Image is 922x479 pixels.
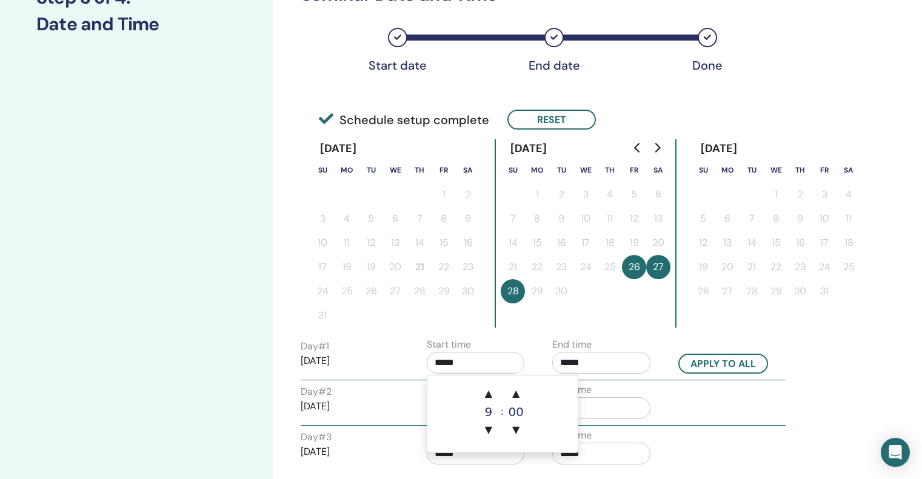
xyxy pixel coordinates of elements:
button: 28 [501,279,525,303]
button: 23 [456,255,480,279]
span: Schedule setup complete [319,111,489,129]
button: 2 [456,182,480,206]
button: 5 [359,206,383,231]
button: 23 [788,255,812,279]
button: 19 [359,255,383,279]
button: 9 [549,206,573,231]
button: 6 [383,206,407,231]
button: 22 [764,255,788,279]
span: ▲ [504,382,528,406]
p: [DATE] [301,444,399,459]
th: Monday [715,158,740,182]
button: 22 [432,255,456,279]
button: 25 [598,255,622,279]
button: 11 [837,206,861,231]
button: 13 [646,206,670,231]
p: [DATE] [301,354,399,368]
th: Wednesday [764,158,788,182]
th: Monday [335,158,359,182]
button: 18 [837,231,861,255]
button: Go to previous month [628,136,647,160]
button: 2 [788,182,812,206]
div: 9 [476,406,501,418]
th: Saturday [837,158,861,182]
button: 16 [549,231,573,255]
th: Wednesday [573,158,598,182]
button: 8 [432,206,456,231]
button: 10 [573,206,598,231]
button: 13 [383,231,407,255]
button: 21 [407,255,432,279]
span: ▼ [476,418,501,442]
div: [DATE] [310,139,367,158]
button: 19 [691,255,715,279]
div: Start date [367,58,428,73]
button: 10 [310,231,335,255]
button: 16 [788,231,812,255]
label: Start time [427,337,471,352]
button: 8 [525,206,549,231]
button: 31 [812,279,837,303]
button: 26 [691,279,715,303]
div: Done [677,58,738,73]
button: 7 [407,206,432,231]
th: Friday [432,158,456,182]
button: 3 [812,182,837,206]
th: Tuesday [740,158,764,182]
button: 15 [764,231,788,255]
button: 17 [812,231,837,255]
button: 31 [310,303,335,328]
div: [DATE] [501,139,557,158]
button: 20 [383,255,407,279]
button: 14 [407,231,432,255]
button: 20 [715,255,740,279]
button: 7 [740,206,764,231]
label: Day # 3 [301,430,332,444]
button: 14 [501,231,525,255]
button: 28 [407,279,432,303]
button: 7 [501,206,525,231]
label: Day # 2 [301,385,332,399]
div: Open Intercom Messenger [881,438,910,467]
button: 16 [456,231,480,255]
button: 15 [525,231,549,255]
button: Reset [507,110,596,130]
button: 27 [715,279,740,303]
button: 14 [740,231,764,255]
div: : [501,382,504,442]
th: Thursday [598,158,622,182]
button: 25 [335,279,359,303]
h3: Date and Time [36,13,236,35]
button: 21 [501,255,525,279]
button: 24 [310,279,335,303]
th: Thursday [407,158,432,182]
th: Tuesday [359,158,383,182]
label: Day # 1 [301,339,329,354]
th: Saturday [646,158,670,182]
button: 29 [764,279,788,303]
button: 18 [335,255,359,279]
button: 9 [456,206,480,231]
button: 11 [335,231,359,255]
th: Sunday [310,158,335,182]
button: 2 [549,182,573,206]
button: 18 [598,231,622,255]
div: End date [524,58,584,73]
button: 17 [573,231,598,255]
th: Friday [812,158,837,182]
th: Monday [525,158,549,182]
label: End time [552,337,592,352]
div: 00 [504,406,528,418]
button: 25 [837,255,861,279]
button: 22 [525,255,549,279]
button: 29 [525,279,549,303]
th: Wednesday [383,158,407,182]
button: 12 [359,231,383,255]
button: 21 [740,255,764,279]
button: 24 [573,255,598,279]
button: 15 [432,231,456,255]
button: 23 [549,255,573,279]
button: 4 [335,206,359,231]
span: ▲ [476,382,501,406]
button: 30 [788,279,812,303]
